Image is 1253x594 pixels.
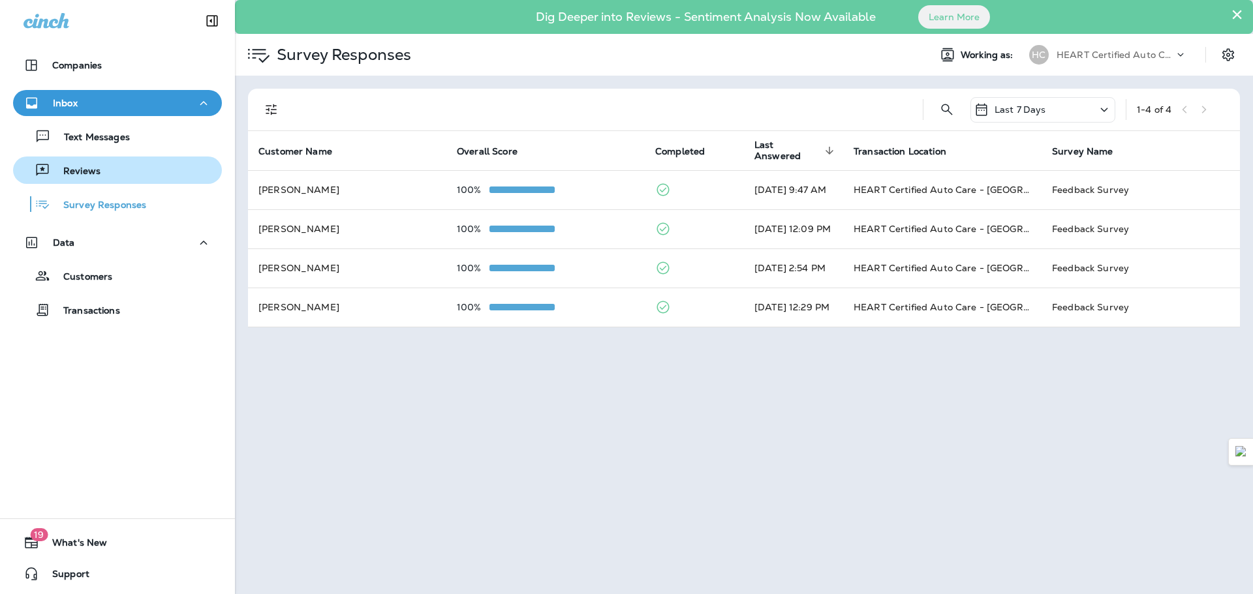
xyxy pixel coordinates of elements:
[248,248,446,288] td: [PERSON_NAME]
[271,45,411,65] p: Survey Responses
[1137,104,1171,115] div: 1 - 4 of 4
[258,97,285,123] button: Filters
[1057,50,1174,60] p: HEART Certified Auto Care
[13,529,222,556] button: 19What's New
[30,528,48,541] span: 19
[744,170,843,209] td: [DATE] 9:47 AM
[498,15,914,19] p: Dig Deeper into Reviews - Sentiment Analysis Now Available
[13,156,222,184] button: Reviews
[754,140,838,162] span: Last Answered
[457,146,518,157] span: Overall Score
[13,190,222,218] button: Survey Responses
[258,146,332,157] span: Customer Name
[248,288,446,327] td: [PERSON_NAME]
[843,170,1042,209] td: HEART Certified Auto Care - [GEOGRAPHIC_DATA]
[655,145,722,157] span: Completed
[457,263,489,273] p: 100%
[744,248,843,288] td: [DATE] 2:54 PM
[1052,145,1130,157] span: Survey Name
[13,90,222,116] button: Inbox
[248,170,446,209] td: [PERSON_NAME]
[854,146,946,157] span: Transaction Location
[51,132,130,144] p: Text Messages
[918,5,990,29] button: Learn More
[13,561,222,587] button: Support
[13,123,222,150] button: Text Messages
[13,230,222,256] button: Data
[457,185,489,195] p: 100%
[13,52,222,78] button: Companies
[258,145,349,157] span: Customer Name
[961,50,1016,61] span: Working as:
[13,262,222,290] button: Customers
[1042,209,1240,248] td: Feedback Survey
[843,288,1042,327] td: HEART Certified Auto Care - [GEOGRAPHIC_DATA]
[843,209,1042,248] td: HEART Certified Auto Care - [GEOGRAPHIC_DATA]
[53,98,78,108] p: Inbox
[50,166,101,178] p: Reviews
[248,209,446,248] td: [PERSON_NAME]
[1231,4,1243,25] button: Close
[934,97,960,123] button: Search Survey Responses
[52,60,102,70] p: Companies
[1042,248,1240,288] td: Feedback Survey
[39,537,107,553] span: What's New
[457,302,489,312] p: 100%
[854,145,963,157] span: Transaction Location
[50,200,146,212] p: Survey Responses
[1042,170,1240,209] td: Feedback Survey
[843,248,1042,288] td: HEART Certified Auto Care - [GEOGRAPHIC_DATA]
[53,237,75,248] p: Data
[13,296,222,323] button: Transactions
[194,8,230,34] button: Collapse Sidebar
[1052,146,1113,157] span: Survey Name
[655,146,705,157] span: Completed
[1216,43,1240,67] button: Settings
[457,224,489,234] p: 100%
[1042,288,1240,327] td: Feedback Survey
[1029,45,1049,65] div: HC
[754,140,821,162] span: Last Answered
[39,569,89,584] span: Support
[995,104,1046,115] p: Last 7 Days
[457,145,534,157] span: Overall Score
[50,305,120,318] p: Transactions
[1235,446,1247,458] img: Detect Auto
[50,271,112,284] p: Customers
[744,288,843,327] td: [DATE] 12:29 PM
[744,209,843,248] td: [DATE] 12:09 PM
